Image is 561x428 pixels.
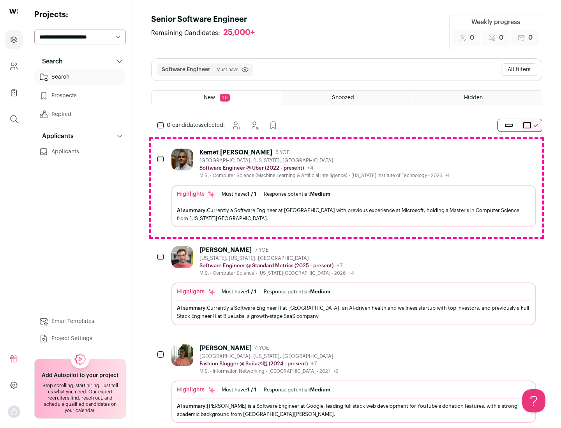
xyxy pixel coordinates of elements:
div: M.S. - Computer Science - [US_STATE][GEOGRAPHIC_DATA] - 2026 [199,270,354,276]
button: Hide [247,118,262,133]
button: Search [34,54,126,69]
a: Company and ATS Settings [5,57,23,75]
h2: Add Autopilot to your project [42,372,118,379]
div: [US_STATE], [US_STATE], [GEOGRAPHIC_DATA] [199,255,354,261]
img: wellfound-shorthand-0d5821cbd27db2630d0214b213865d53afaa358527fdda9d0ea32b1df1b89c2c.svg [9,9,18,14]
img: 927442a7649886f10e33b6150e11c56b26abb7af887a5a1dd4d66526963a6550.jpg [171,149,193,170]
div: Response potential: [264,387,330,393]
div: Highlights [177,190,215,198]
span: 1 / 1 [247,191,256,196]
ul: | [222,191,330,197]
button: Snooze [228,118,243,133]
a: [PERSON_NAME] 7 YOE [US_STATE], [US_STATE], [GEOGRAPHIC_DATA] Software Engineer @ Standard Metric... [171,246,536,325]
span: New [204,95,215,100]
a: [PERSON_NAME] 4 YOE [GEOGRAPHIC_DATA], [US_STATE], [GEOGRAPHIC_DATA] Fashion Blogger @ Suila水啦 (2... [171,344,536,423]
span: Medium [310,191,330,196]
p: Search [37,57,63,66]
a: Snoozed [282,91,412,105]
span: 4 YOE [255,345,269,351]
button: All filters [501,63,537,76]
span: Medium [310,387,330,392]
img: nopic.png [8,405,20,418]
span: 10 [220,94,230,102]
span: 6 YOE [275,149,289,156]
div: [PERSON_NAME] is a Software Engineer at Google, leading full stack web development for YouTube's ... [177,402,531,418]
div: Response potential: [264,289,330,295]
span: +4 [307,165,314,171]
h2: Projects: [34,9,126,20]
button: Software Engineer [162,66,210,74]
span: 1 / 1 [247,289,256,294]
p: Fashion Blogger @ Suila水啦 (2024 - present) [199,361,308,367]
span: Medium [310,289,330,294]
div: Currently a Software Engineer II at [GEOGRAPHIC_DATA], an AI-driven health and wellness startup w... [177,304,531,320]
a: Applicants [34,144,126,160]
ul: | [222,387,330,393]
button: Applicants [34,128,126,144]
div: [GEOGRAPHIC_DATA], [US_STATE], [GEOGRAPHIC_DATA] [199,353,338,360]
span: 7 YOE [255,247,268,253]
span: Hidden [464,95,483,100]
a: Add Autopilot to your project Stop scrolling, start hiring. Just tell us what you need. Our exper... [34,359,126,419]
span: 0 [470,33,474,42]
a: Prospects [34,88,126,103]
button: Add to Prospects [265,118,281,133]
div: Currently a Software Engineer at [GEOGRAPHIC_DATA] with previous experience at Microsoft, holding... [177,206,531,223]
span: +7 [337,263,343,268]
div: Must have: [222,191,256,197]
span: +2 [333,369,338,374]
div: Must have: [222,387,256,393]
span: 0 candidates [167,123,201,128]
span: selected: [167,121,225,129]
p: Applicants [37,132,74,141]
div: [PERSON_NAME] [199,246,252,254]
span: AI summary: [177,403,207,409]
div: [PERSON_NAME] [199,344,252,352]
div: Must have: [222,289,256,295]
a: Email Templates [34,314,126,329]
p: Software Engineer @ Standard Metrics (2025 - present) [199,263,333,269]
span: +4 [349,271,354,275]
div: Response potential: [264,191,330,197]
a: Company Lists [5,83,23,102]
a: Hidden [412,91,542,105]
span: 1 / 1 [247,387,256,392]
span: 0 [528,33,533,42]
span: AI summary: [177,208,207,213]
div: M.S. - Computer Science (Machine Learning & Artificial Intelligence) - [US_STATE] Institute of Te... [199,172,450,179]
span: +1 [445,173,450,178]
span: Snoozed [332,95,354,100]
ul: | [222,289,330,295]
a: Projects [5,30,23,49]
div: Kemet [PERSON_NAME] [199,149,272,156]
iframe: Help Scout Beacon - Open [522,389,545,412]
a: Replied [34,107,126,122]
p: Software Engineer @ Uber (2022 - present) [199,165,304,171]
div: Stop scrolling, start hiring. Just tell us what you need. Our expert recruiters find, reach out, ... [39,382,121,414]
div: M.S. - Information Networking - [GEOGRAPHIC_DATA] - 2021 [199,368,338,374]
span: Remaining Candidates: [151,28,220,38]
a: Kemet [PERSON_NAME] 6 YOE [GEOGRAPHIC_DATA], [US_STATE], [GEOGRAPHIC_DATA] Software Engineer @ Ub... [171,149,536,227]
span: AI summary: [177,305,207,310]
div: [GEOGRAPHIC_DATA], [US_STATE], [GEOGRAPHIC_DATA] [199,158,450,164]
h1: Senior Software Engineer [151,14,263,25]
button: Open dropdown [8,405,20,418]
a: Search [34,69,126,85]
div: Highlights [177,386,215,394]
span: Must have [217,67,238,73]
div: 25,000+ [223,28,255,38]
div: Highlights [177,288,215,296]
a: Project Settings [34,331,126,346]
div: Weekly progress [471,18,520,27]
img: ebffc8b94a612106133ad1a79c5dcc917f1f343d62299c503ebb759c428adb03.jpg [171,344,193,366]
img: 92c6d1596c26b24a11d48d3f64f639effaf6bd365bf059bea4cfc008ddd4fb99.jpg [171,246,193,268]
span: +7 [311,361,317,367]
span: 0 [499,33,503,42]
